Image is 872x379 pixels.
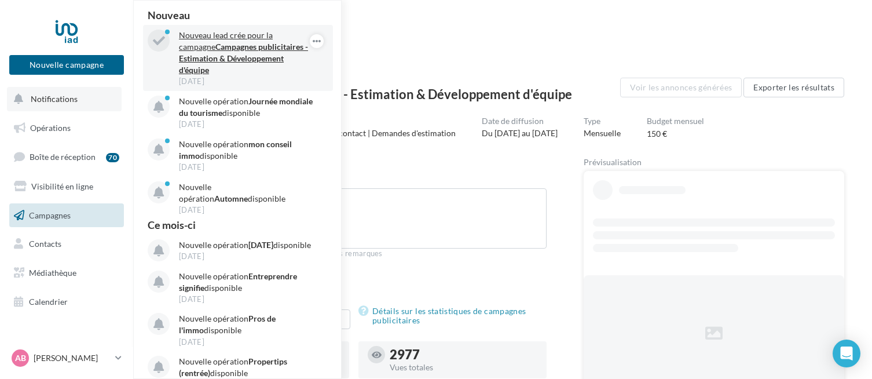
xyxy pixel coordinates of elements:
a: Médiathèque [7,261,126,285]
span: Notifications [31,94,78,104]
a: Détails sur les statistiques de campagnes publicitaires [358,304,547,327]
button: Notifications [7,87,122,111]
div: Note et commentaire [161,158,547,166]
div: Vues totales [390,363,537,371]
div: Date de diffusion [482,117,558,125]
span: Visibilité en ligne [31,181,93,191]
span: Opérations [30,123,71,133]
span: AB [15,352,26,364]
div: 2977 [390,348,537,361]
a: Boîte de réception70 [7,144,126,169]
div: Statistiques [161,51,844,68]
span: Boîte de réception [30,152,96,162]
span: Campagnes [29,210,71,220]
a: Opérations [7,116,126,140]
button: Nouvelle campagne [9,55,124,75]
p: [PERSON_NAME] [34,352,111,364]
div: Budget mensuel [647,117,704,125]
div: Le gestionnaire pourra améliorer le modèle avec vos remarques [161,249,547,259]
div: Prévisualisation [584,158,844,166]
button: Exporter les résultats [743,78,844,97]
div: Type [584,117,621,125]
span: Calendrier [29,297,68,307]
div: Open Intercom Messenger [833,340,860,367]
a: Visibilité en ligne [7,174,126,199]
a: Campagnes [7,203,126,228]
button: Voir les annonces générées [620,78,742,97]
a: AB [PERSON_NAME] [9,347,124,369]
div: 150 € [647,128,667,140]
span: Contacts [29,239,61,249]
a: Calendrier [7,290,126,314]
div: Campagnes publicitaires - Estimation & Développement d'équipe [199,88,572,101]
div: Nom de campagne [199,78,572,86]
span: Médiathèque [29,268,76,278]
div: Du [DATE] au [DATE] [482,127,558,139]
div: 70 [106,153,119,162]
a: Contacts [7,232,126,256]
div: Mensuelle [584,127,621,139]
